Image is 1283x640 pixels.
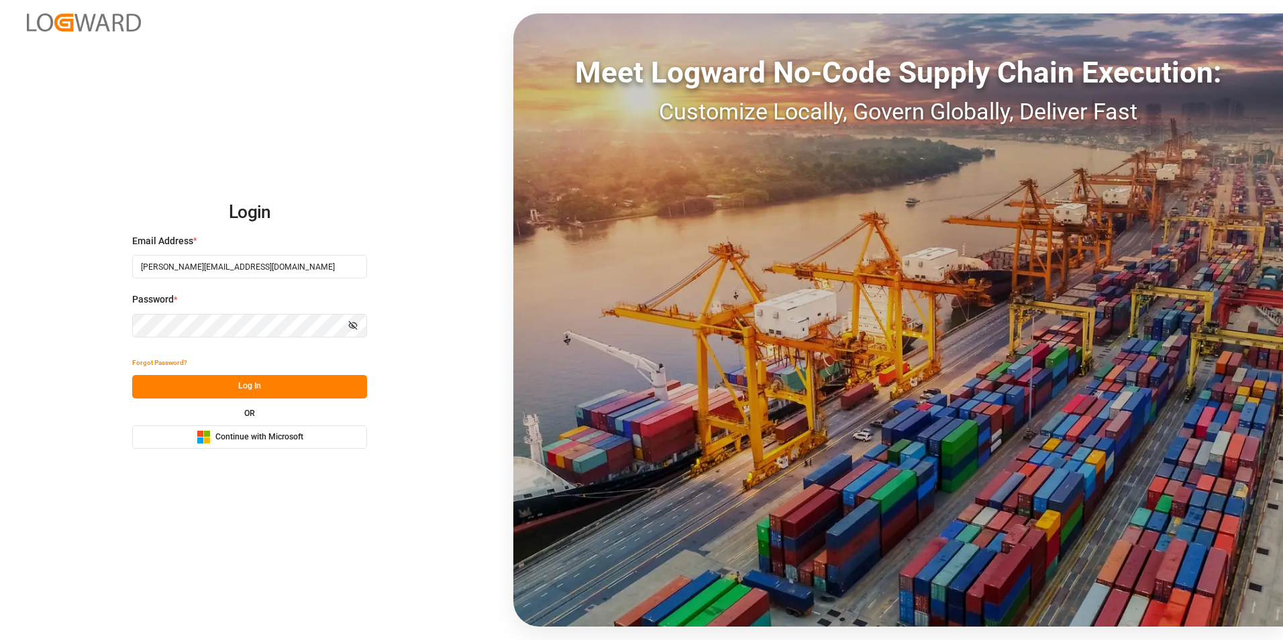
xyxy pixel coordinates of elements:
[132,425,367,449] button: Continue with Microsoft
[132,292,174,307] span: Password
[132,234,193,248] span: Email Address
[132,191,367,234] h2: Login
[215,431,303,443] span: Continue with Microsoft
[244,409,255,417] small: OR
[27,13,141,32] img: Logward_new_orange.png
[132,255,367,278] input: Enter your email
[132,375,367,398] button: Log In
[132,352,187,375] button: Forgot Password?
[513,95,1283,129] div: Customize Locally, Govern Globally, Deliver Fast
[513,50,1283,95] div: Meet Logward No-Code Supply Chain Execution:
